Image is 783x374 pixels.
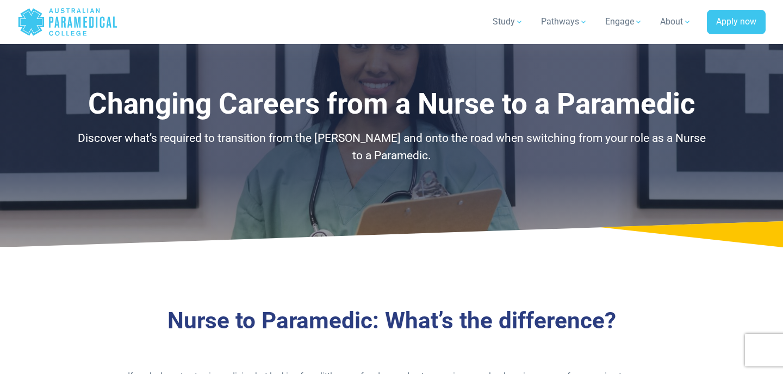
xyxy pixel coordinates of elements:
h1: Changing Careers from a Nurse to a Paramedic [73,87,710,121]
h3: Nurse to Paramedic: What’s the difference? [73,307,710,335]
a: Engage [599,7,649,37]
span: Discover what’s required to transition from the [PERSON_NAME] and onto the road when switching fr... [78,132,706,162]
a: Study [486,7,530,37]
a: Pathways [535,7,594,37]
a: Apply now [707,10,766,35]
a: Australian Paramedical College [17,4,118,40]
a: About [654,7,698,37]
